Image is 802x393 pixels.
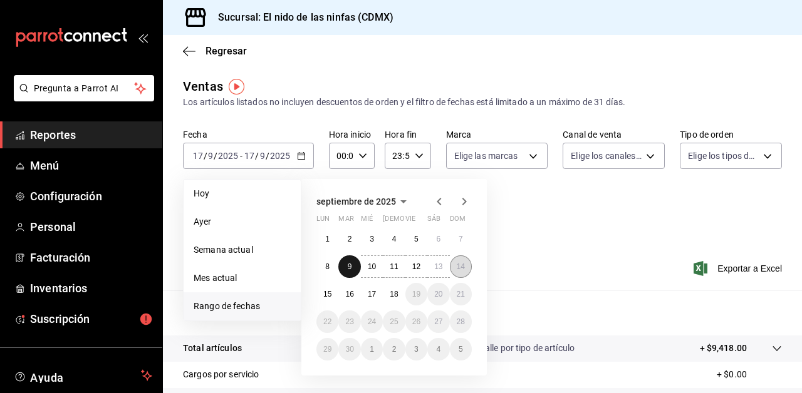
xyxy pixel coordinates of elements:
[338,283,360,305] button: 16 de septiembre de 2025
[214,151,217,161] span: /
[338,255,360,278] button: 9 de septiembre de 2025
[183,130,314,139] label: Fecha
[427,283,449,305] button: 20 de septiembre de 2025
[434,290,442,299] abbr: 20 de septiembre de 2025
[383,283,405,305] button: 18 de septiembre de 2025
[316,283,338,305] button: 15 de septiembre de 2025
[345,345,353,354] abbr: 30 de septiembre de 2025
[316,196,396,207] span: septiembre de 2025
[361,310,383,333] button: 24 de septiembre de 2025
[392,345,397,354] abbr: 2 de octubre de 2025
[459,345,463,354] abbr: 5 de octubre de 2025
[412,290,420,299] abbr: 19 de septiembre de 2025
[259,151,266,161] input: --
[14,75,154,101] button: Pregunta a Parrot AI
[361,228,383,250] button: 3 de septiembre de 2025
[450,310,472,333] button: 28 de septiembre de 2025
[383,338,405,360] button: 2 de octubre de 2025
[368,317,376,326] abbr: 24 de septiembre de 2025
[323,345,331,354] abbr: 29 de septiembre de 2025
[323,317,331,326] abbr: 22 de septiembre de 2025
[138,33,148,43] button: open_drawer_menu
[338,338,360,360] button: 30 de septiembre de 2025
[217,151,239,161] input: ----
[30,310,152,327] span: Suscripción
[338,310,360,333] button: 23 de septiembre de 2025
[427,310,449,333] button: 27 de septiembre de 2025
[405,338,427,360] button: 3 de octubre de 2025
[30,218,152,235] span: Personal
[206,45,247,57] span: Regresar
[325,235,330,243] abbr: 1 de septiembre de 2025
[183,77,223,96] div: Ventas
[436,235,440,243] abbr: 6 de septiembre de 2025
[316,338,338,360] button: 29 de septiembre de 2025
[316,194,411,209] button: septiembre de 2025
[450,228,472,250] button: 7 de septiembre de 2025
[390,262,398,271] abbr: 11 de septiembre de 2025
[450,338,472,360] button: 5 de octubre de 2025
[392,235,397,243] abbr: 4 de septiembre de 2025
[414,235,419,243] abbr: 5 de septiembre de 2025
[183,342,242,355] p: Total artículos
[383,255,405,278] button: 11 de septiembre de 2025
[204,151,207,161] span: /
[30,157,152,174] span: Menú
[414,345,419,354] abbr: 3 de octubre de 2025
[329,130,375,139] label: Hora inicio
[427,338,449,360] button: 4 de octubre de 2025
[348,262,352,271] abbr: 9 de septiembre de 2025
[208,10,393,25] h3: Sucursal: El nido de las ninfas (CDMX)
[571,150,642,162] span: Elige los canales de venta
[457,290,465,299] abbr: 21 de septiembre de 2025
[696,261,782,276] span: Exportar a Excel
[194,187,291,200] span: Hoy
[183,45,247,57] button: Regresar
[361,283,383,305] button: 17 de septiembre de 2025
[192,151,204,161] input: --
[338,228,360,250] button: 2 de septiembre de 2025
[325,262,330,271] abbr: 8 de septiembre de 2025
[688,150,759,162] span: Elige los tipos de orden
[434,262,442,271] abbr: 13 de septiembre de 2025
[361,255,383,278] button: 10 de septiembre de 2025
[405,215,415,228] abbr: viernes
[316,255,338,278] button: 8 de septiembre de 2025
[194,272,291,285] span: Mes actual
[427,228,449,250] button: 6 de septiembre de 2025
[30,280,152,297] span: Inventarios
[345,317,353,326] abbr: 23 de septiembre de 2025
[348,235,352,243] abbr: 2 de septiembre de 2025
[30,249,152,266] span: Facturación
[9,91,154,104] a: Pregunta a Parrot AI
[412,317,420,326] abbr: 26 de septiembre de 2025
[450,215,466,228] abbr: domingo
[323,290,331,299] abbr: 15 de septiembre de 2025
[266,151,269,161] span: /
[30,126,152,143] span: Reportes
[207,151,214,161] input: --
[194,215,291,228] span: Ayer
[255,151,259,161] span: /
[563,130,665,139] label: Canal de venta
[405,228,427,250] button: 5 de septiembre de 2025
[717,368,782,381] p: + $0.00
[30,188,152,205] span: Configuración
[370,235,374,243] abbr: 3 de septiembre de 2025
[368,262,376,271] abbr: 10 de septiembre de 2025
[454,150,518,162] span: Elige las marcas
[427,255,449,278] button: 13 de septiembre de 2025
[368,290,376,299] abbr: 17 de septiembre de 2025
[240,151,242,161] span: -
[316,215,330,228] abbr: lunes
[457,317,465,326] abbr: 28 de septiembre de 2025
[405,255,427,278] button: 12 de septiembre de 2025
[383,228,405,250] button: 4 de septiembre de 2025
[390,317,398,326] abbr: 25 de septiembre de 2025
[194,243,291,257] span: Semana actual
[244,151,255,161] input: --
[30,368,136,383] span: Ayuda
[316,228,338,250] button: 1 de septiembre de 2025
[345,290,353,299] abbr: 16 de septiembre de 2025
[194,300,291,313] span: Rango de fechas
